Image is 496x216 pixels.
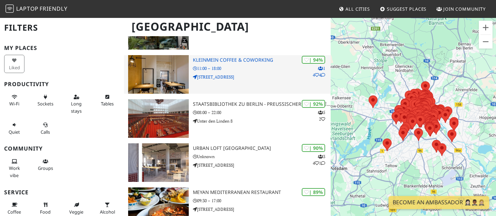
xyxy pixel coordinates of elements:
[193,206,331,213] p: [STREET_ADDRESS]
[128,99,189,138] img: Staatsbibliothek zu Berlin - Preußischer Kulturbesitz
[35,119,55,137] button: Calls
[193,145,331,151] h3: URBAN LOFT [GEOGRAPHIC_DATA]
[71,101,82,114] span: Long stays
[4,189,120,196] h3: Service
[124,143,331,182] a: URBAN LOFT Berlin | 90% 341 URBAN LOFT [GEOGRAPHIC_DATA] Unknown [STREET_ADDRESS]
[128,143,189,182] img: URBAN LOFT Berlin
[124,99,331,138] a: Staatsbibliothek zu Berlin - Preußischer Kulturbesitz | 92% 52 Staatsbibliothek zu Berlin - Preuß...
[128,55,189,94] img: KleinMein Coffee & Coworking
[4,81,120,88] h3: Productivity
[313,153,325,166] p: 3 4 1
[6,3,68,15] a: LaptopFriendly LaptopFriendly
[193,74,331,80] p: [STREET_ADDRESS]
[38,101,53,107] span: Power sockets
[66,91,86,116] button: Long stays
[193,101,331,107] h3: Staatsbibliothek zu Berlin - Preußischer Kulturbesitz
[41,129,50,135] span: Video/audio calls
[4,91,24,110] button: Wi-Fi
[69,209,83,215] span: Veggie
[101,101,114,107] span: Work-friendly tables
[193,65,331,72] p: 11:00 – 18:00
[345,6,370,12] span: All Cities
[434,3,488,15] a: Join Community
[4,45,120,51] h3: My Places
[193,153,331,160] p: Unknown
[302,188,325,196] div: | 89%
[9,165,20,178] span: People working
[9,101,19,107] span: Stable Wi-Fi
[193,197,331,204] p: 09:30 – 17:00
[16,5,39,12] span: Laptop
[193,57,331,63] h3: KleinMein Coffee & Coworking
[193,189,331,195] h3: Meyan Mediterranean Restaurant
[8,209,21,215] span: Coffee
[40,209,51,215] span: Food
[126,17,329,36] h1: [GEOGRAPHIC_DATA]
[97,91,117,110] button: Tables
[4,156,24,181] button: Work vibe
[9,129,20,135] span: Quiet
[4,119,24,137] button: Quiet
[4,145,120,152] h3: Community
[479,21,493,34] button: Zoom in
[387,6,427,12] span: Suggest Places
[389,196,489,209] a: Become an Ambassador 🤵🏻‍♀️🤵🏾‍♂️🤵🏼‍♀️
[313,65,325,78] p: 1 4 4
[377,3,430,15] a: Suggest Places
[35,156,55,174] button: Groups
[193,118,331,124] p: Unter den Linden 8
[302,56,325,64] div: | 94%
[479,35,493,49] button: Zoom out
[100,209,115,215] span: Alcohol
[40,5,67,12] span: Friendly
[6,4,14,13] img: LaptopFriendly
[443,6,486,12] span: Join Community
[302,144,325,152] div: | 90%
[193,162,331,168] p: [STREET_ADDRESS]
[124,55,331,94] a: KleinMein Coffee & Coworking | 94% 144 KleinMein Coffee & Coworking 11:00 – 18:00 [STREET_ADDRESS]
[193,109,331,116] p: 08:00 – 22:00
[4,17,120,38] h2: Filters
[318,109,325,122] p: 5 2
[35,91,55,110] button: Sockets
[38,165,53,171] span: Group tables
[302,100,325,108] div: | 92%
[336,3,373,15] a: All Cities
